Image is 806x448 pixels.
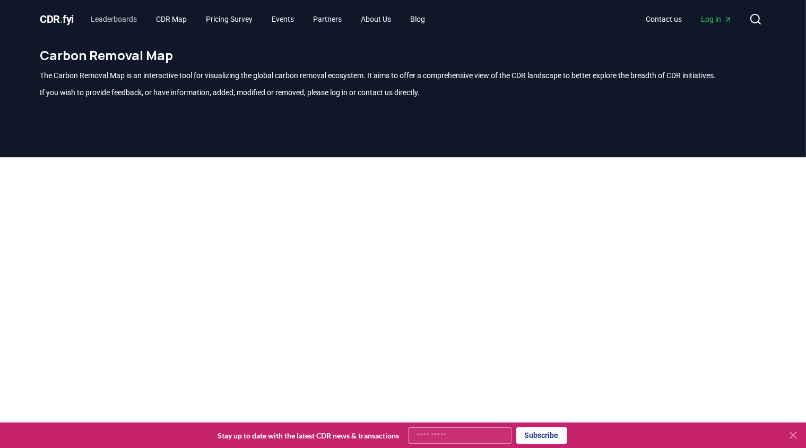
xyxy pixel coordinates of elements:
a: Blog [402,10,434,29]
span: . [60,13,63,26]
nav: Main [638,10,741,29]
a: Events [263,10,302,29]
a: Partners [305,10,350,29]
p: The Carbon Removal Map is an interactive tool for visualizing the global carbon removal ecosystem... [40,70,766,81]
a: CDR Map [148,10,195,29]
span: CDR fyi [40,13,74,26]
a: About Us [352,10,400,29]
a: Log in [693,10,741,29]
a: Leaderboards [82,10,145,29]
p: If you wish to provide feedback, or have information, added, modified or removed, please log in o... [40,87,766,98]
span: Log in [701,14,732,24]
a: Contact us [638,10,691,29]
a: CDR.fyi [40,12,74,27]
a: Pricing Survey [197,10,261,29]
h1: Carbon Removal Map [40,47,766,64]
nav: Main [82,10,434,29]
